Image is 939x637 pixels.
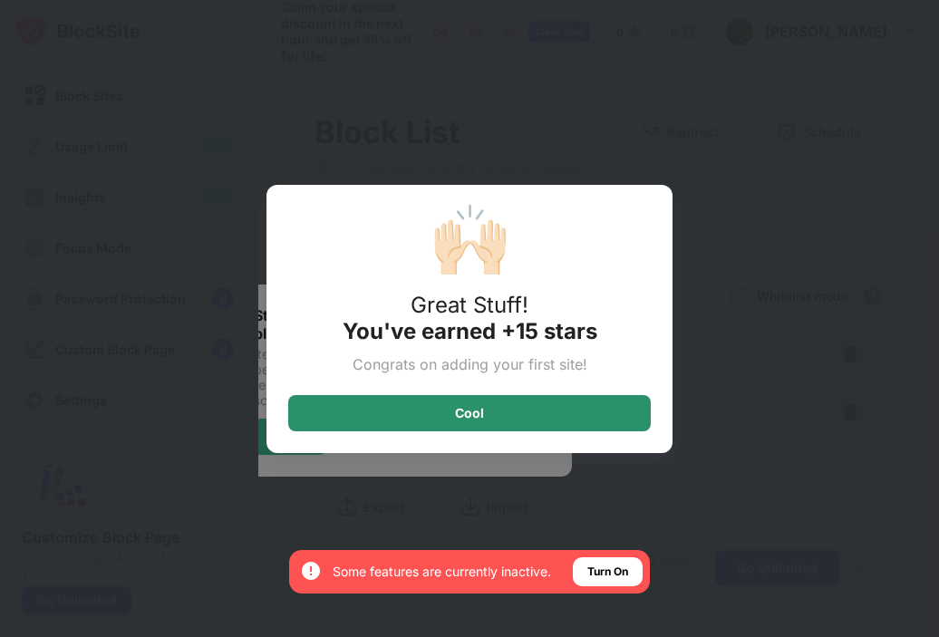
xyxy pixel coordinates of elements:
[330,355,609,373] div: Congrats on adding your first site!
[411,292,528,318] div: Great Stuff!
[333,563,551,581] div: Some features are currently inactive.
[300,560,322,582] img: error-circle-white.svg
[431,207,509,270] div: 🙌🏻
[343,318,597,344] div: You've earned +15 stars
[587,563,628,581] div: Turn On
[455,406,484,420] div: Cool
